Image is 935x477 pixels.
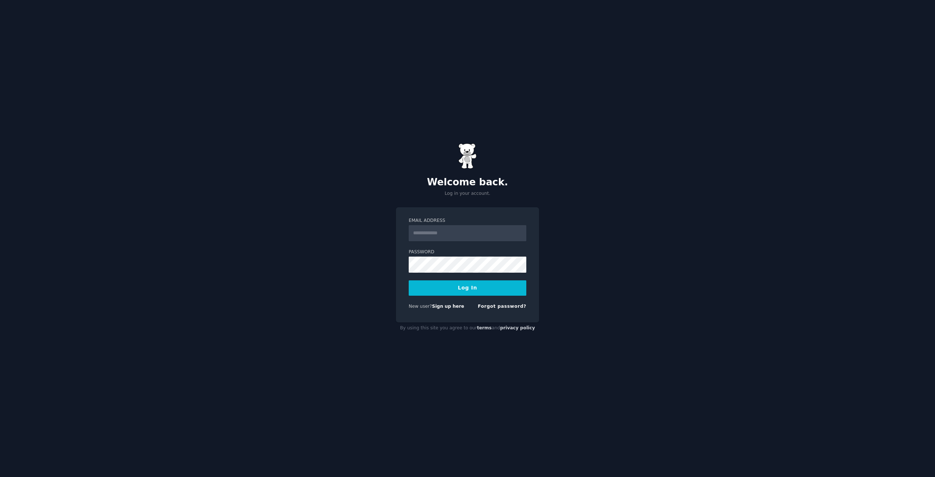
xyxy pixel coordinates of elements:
p: Log in your account. [396,190,539,197]
a: Forgot password? [478,304,526,309]
span: New user? [409,304,432,309]
a: terms [477,325,492,330]
button: Log In [409,280,526,296]
div: By using this site you agree to our and [396,322,539,334]
a: privacy policy [500,325,535,330]
a: Sign up here [432,304,464,309]
h2: Welcome back. [396,177,539,188]
label: Password [409,249,526,255]
label: Email Address [409,217,526,224]
img: Gummy Bear [458,143,477,169]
